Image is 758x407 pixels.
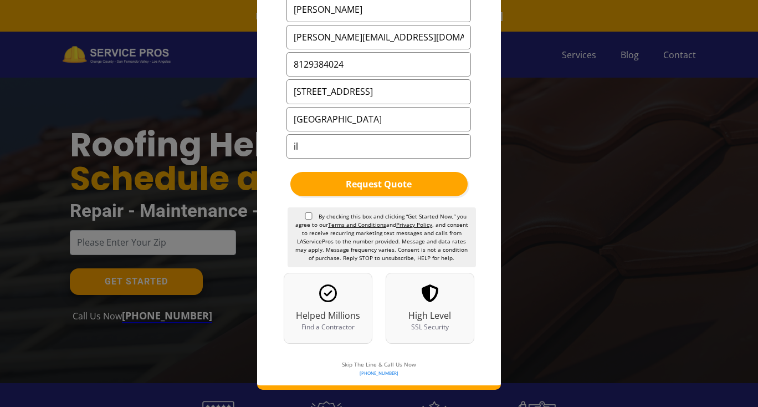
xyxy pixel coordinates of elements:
a: [PHONE_NUMBER] [360,370,398,376]
input: Email [286,25,471,49]
input: Phone [286,52,471,77]
label: By checking this box and clicking “Get Started Now,” you agree to our and , and consent to receiv... [288,207,476,267]
button: Request Quote [290,172,468,196]
div: Helped Millions [295,309,361,322]
a: Privacy Policy [396,221,432,228]
div: High Level [397,309,463,322]
div: Skip The Line & Call Us Now [257,360,501,377]
div: SSL Security [397,322,463,332]
a: Terms and Conditions [328,221,386,228]
div: Find a Contractor [295,322,361,332]
input: By checking this box and clicking “Get Started Now,” you agree to ourTerms and ConditionsandPriva... [303,212,314,220]
input: City [286,107,471,131]
input: Address [286,79,471,104]
input: State [286,134,471,159]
